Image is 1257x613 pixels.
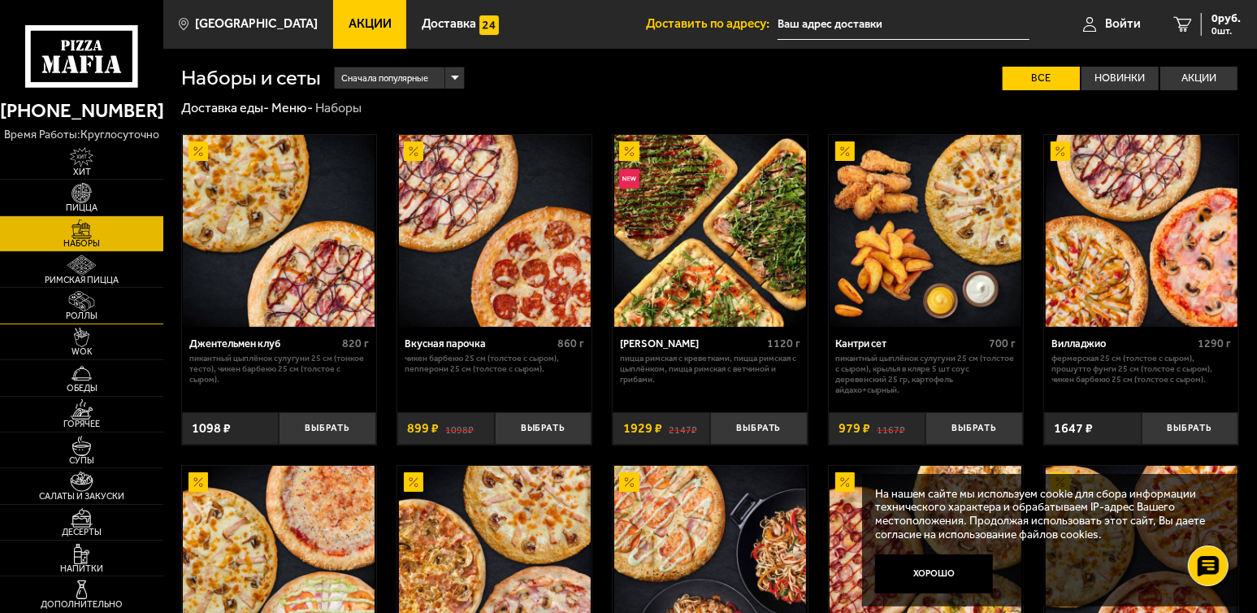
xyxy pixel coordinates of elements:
[989,337,1016,350] span: 700 г
[557,337,584,350] span: 860 г
[196,18,319,30] span: [GEOGRAPHIC_DATA]
[1160,67,1237,90] label: Акции
[479,15,499,35] img: 15daf4d41897b9f0e9f617042186c801.svg
[877,422,905,435] s: 1167 ₽
[778,10,1029,40] input: Ваш адрес доставки
[1211,13,1241,24] span: 0 руб.
[1051,354,1231,385] p: Фермерская 25 см (толстое с сыром), Прошутто Фунги 25 см (толстое с сыром), Чикен Барбекю 25 см (...
[619,169,639,189] img: Новинка
[1046,135,1237,327] img: Вилладжио
[1081,67,1159,90] label: Новинки
[192,422,231,435] span: 1098 ₽
[620,354,800,385] p: Пицца Римская с креветками, Пицца Римская с цыплёнком, Пицца Римская с ветчиной и грибами.
[829,135,1023,327] a: АкционныйКантри сет
[836,337,985,350] div: Кантри сет
[767,337,800,350] span: 1120 г
[1051,141,1070,161] img: Акционный
[620,337,762,350] div: [PERSON_NAME]
[189,337,338,350] div: Джентельмен клуб
[399,135,591,327] img: Вкусная парочка
[407,422,439,435] span: 899 ₽
[646,18,778,30] span: Доставить по адресу:
[341,66,428,91] span: Сначала популярные
[404,141,423,161] img: Акционный
[830,135,1021,327] img: Кантри сет
[835,472,855,492] img: Акционный
[405,354,584,375] p: Чикен Барбекю 25 см (толстое с сыром), Пепперони 25 см (толстое с сыром).
[279,412,376,444] button: Выбрать
[836,354,1016,396] p: Пикантный цыплёнок сулугуни 25 см (толстое с сыром), крылья в кляре 5 шт соус деревенский 25 гр, ...
[189,472,208,492] img: Акционный
[613,135,807,327] a: АкционныйНовинкаМама Миа
[619,141,639,161] img: Акционный
[1044,135,1238,327] a: АкционныйВилладжио
[875,488,1216,542] p: На нашем сайте мы используем cookie для сбора информации технического характера и обрабатываем IP...
[182,135,376,327] a: АкционныйДжентельмен клуб
[271,100,313,115] a: Меню-
[1211,26,1241,36] span: 0 шт.
[1142,412,1239,444] button: Выбрать
[315,100,362,117] div: Наборы
[342,337,369,350] span: 820 г
[422,18,476,30] span: Доставка
[495,412,592,444] button: Выбрать
[183,135,375,327] img: Джентельмен клуб
[404,472,423,492] img: Акционный
[349,18,392,30] span: Акции
[1054,422,1093,435] span: 1647 ₽
[1198,337,1231,350] span: 1290 г
[925,412,1023,444] button: Выбрать
[181,67,321,89] h1: Наборы и сеты
[405,337,553,350] div: Вкусная парочка
[875,554,993,593] button: Хорошо
[835,141,855,161] img: Акционный
[189,354,369,385] p: Пикантный цыплёнок сулугуни 25 см (тонкое тесто), Чикен Барбекю 25 см (толстое с сыром).
[839,422,870,435] span: 979 ₽
[619,472,639,492] img: Акционный
[1105,18,1141,30] span: Войти
[181,100,269,115] a: Доставка еды-
[614,135,806,327] img: Мама Миа
[189,141,208,161] img: Акционный
[710,412,808,444] button: Выбрать
[1003,67,1080,90] label: Все
[669,422,697,435] s: 2147 ₽
[445,422,474,435] s: 1098 ₽
[1051,337,1194,350] div: Вилладжио
[623,422,662,435] span: 1929 ₽
[397,135,592,327] a: АкционныйВкусная парочка
[1051,472,1070,492] img: Акционный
